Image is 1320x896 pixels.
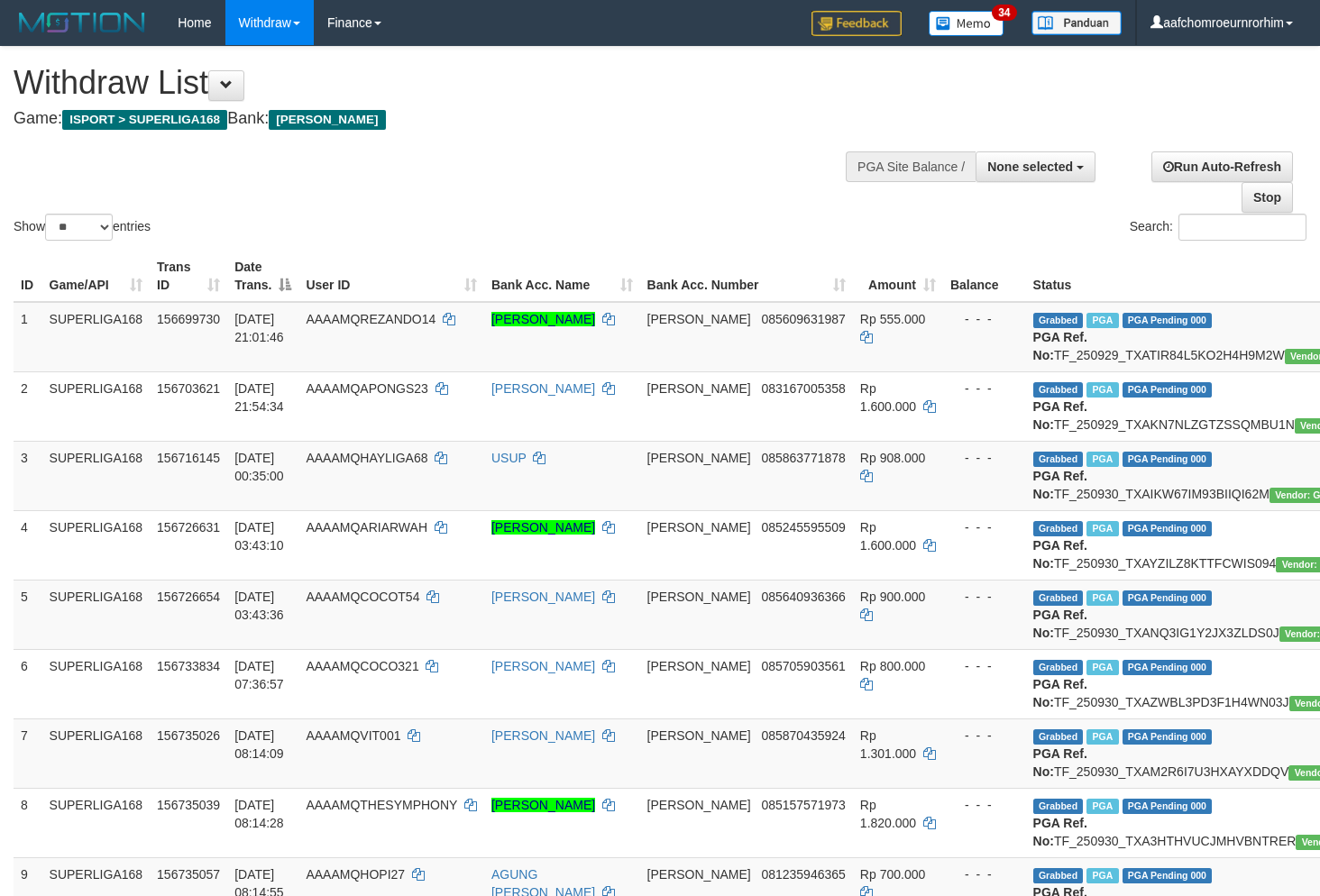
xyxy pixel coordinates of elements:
span: Rp 1.301.000 [860,728,916,761]
span: Copy 085609631987 to clipboard [761,312,845,326]
div: PGA Site Balance / [846,151,976,182]
span: [DATE] 07:36:57 [234,659,284,691]
span: [DATE] 21:01:46 [234,312,284,344]
a: [PERSON_NAME] [491,312,595,326]
span: PGA Pending [1123,382,1213,398]
td: SUPERLIGA168 [42,788,151,857]
b: PGA Ref. No: [1033,538,1087,571]
div: - - - [950,865,1019,883]
span: 156699730 [157,312,220,326]
span: [PERSON_NAME] [647,590,751,604]
span: Marked by aafchhiseyha [1086,799,1118,814]
span: Marked by aafchhiseyha [1086,660,1118,675]
th: Balance [943,251,1026,302]
span: Grabbed [1033,729,1084,745]
span: 34 [992,5,1016,21]
th: ID [14,251,42,302]
span: PGA Pending [1123,313,1213,328]
a: [PERSON_NAME] [491,798,595,812]
span: Rp 1.600.000 [860,381,916,414]
span: Copy 085245595509 to clipboard [761,520,845,535]
span: 156735057 [157,867,220,882]
span: Copy 083167005358 to clipboard [761,381,845,396]
span: Rp 555.000 [860,312,925,326]
span: Rp 700.000 [860,867,925,882]
td: SUPERLIGA168 [42,302,151,372]
span: PGA Pending [1123,799,1213,814]
span: Marked by aafchhiseyha [1086,382,1118,398]
span: Marked by aafchhiseyha [1086,590,1118,606]
span: [DATE] 21:54:34 [234,381,284,414]
span: [PERSON_NAME] [269,110,385,130]
a: Stop [1242,182,1293,213]
span: [PERSON_NAME] [647,312,751,326]
span: Grabbed [1033,590,1084,606]
img: Button%20Memo.svg [929,11,1004,36]
a: [PERSON_NAME] [491,520,595,535]
td: 4 [14,510,42,580]
span: AAAAMQREZANDO14 [306,312,435,326]
td: 6 [14,649,42,718]
div: - - - [950,310,1019,328]
td: 1 [14,302,42,372]
span: 156703621 [157,381,220,396]
span: PGA Pending [1123,660,1213,675]
span: AAAAMQTHESYMPHONY [306,798,457,812]
span: Rp 900.000 [860,590,925,604]
td: SUPERLIGA168 [42,649,151,718]
span: Grabbed [1033,799,1084,814]
img: MOTION_logo.png [14,9,151,36]
b: PGA Ref. No: [1033,608,1087,640]
a: [PERSON_NAME] [491,590,595,604]
b: PGA Ref. No: [1033,399,1087,432]
span: [DATE] 08:14:09 [234,728,284,761]
th: Bank Acc. Number: activate to sort column ascending [640,251,853,302]
span: [PERSON_NAME] [647,867,751,882]
span: Marked by aafchhiseyha [1086,313,1118,328]
span: AAAAMQVIT001 [306,728,400,743]
a: [PERSON_NAME] [491,381,595,396]
a: Run Auto-Refresh [1151,151,1293,182]
span: Copy 085705903561 to clipboard [761,659,845,673]
span: None selected [987,160,1073,174]
a: USUP [491,451,527,465]
span: AAAAMQHOPI27 [306,867,405,882]
span: AAAAMQARIARWAH [306,520,427,535]
td: 2 [14,371,42,441]
img: Feedback.jpg [811,11,902,36]
div: - - - [950,379,1019,398]
td: SUPERLIGA168 [42,441,151,510]
td: 5 [14,580,42,649]
button: None selected [976,151,1095,182]
a: [PERSON_NAME] [491,728,595,743]
span: Marked by aafchhiseyha [1086,521,1118,536]
span: ISPORT > SUPERLIGA168 [62,110,227,130]
h1: Withdraw List [14,65,862,101]
td: SUPERLIGA168 [42,371,151,441]
span: AAAAMQCOCO321 [306,659,418,673]
td: SUPERLIGA168 [42,510,151,580]
span: [DATE] 08:14:28 [234,798,284,830]
span: [DATE] 03:43:10 [234,520,284,553]
span: Rp 1.600.000 [860,520,916,553]
div: - - - [950,727,1019,745]
span: Grabbed [1033,521,1084,536]
span: [PERSON_NAME] [647,520,751,535]
span: Rp 1.820.000 [860,798,916,830]
span: 156735026 [157,728,220,743]
span: [PERSON_NAME] [647,728,751,743]
td: SUPERLIGA168 [42,580,151,649]
div: - - - [950,449,1019,467]
span: [DATE] 03:43:36 [234,590,284,622]
div: - - - [950,796,1019,814]
span: [PERSON_NAME] [647,659,751,673]
th: Trans ID: activate to sort column ascending [150,251,227,302]
span: Marked by aafchhiseyha [1086,452,1118,467]
span: Grabbed [1033,452,1084,467]
span: [DATE] 00:35:00 [234,451,284,483]
span: PGA Pending [1123,590,1213,606]
td: 3 [14,441,42,510]
span: [PERSON_NAME] [647,798,751,812]
span: 156735039 [157,798,220,812]
span: AAAAMQAPONGS23 [306,381,427,396]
